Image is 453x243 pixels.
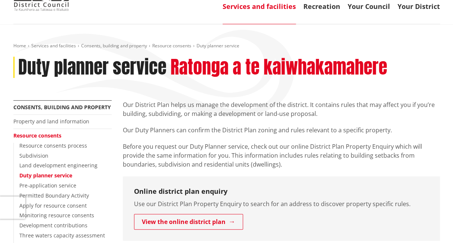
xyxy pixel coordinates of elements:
a: Monitoring resource consents [19,212,94,219]
a: Duty planner service [19,172,72,179]
h1: Duty planner service [18,57,166,78]
a: View the online district plan [134,214,243,230]
p: Use our District Plan Property Enquiry to search for an address to discover property specific rules. [134,199,429,208]
h3: Online district plan enquiry [134,187,429,196]
a: Your Council [348,2,390,11]
a: Recreation [303,2,340,11]
a: Development contributions [19,222,87,229]
a: Services and facilities [31,42,76,49]
a: Permitted Boundary Activity [19,192,89,199]
a: Home [13,42,26,49]
a: Three waters capacity assessment [19,232,105,239]
a: Apply for resource consent [19,202,87,209]
a: Consents, building and property [13,104,111,111]
a: Resource consents [152,42,191,49]
a: Services and facilities [223,2,296,11]
a: Land development engineering [19,162,98,169]
a: Your District [398,2,440,11]
a: Resource consents process [19,142,87,149]
iframe: Messenger Launcher [419,212,446,239]
nav: breadcrumb [13,43,440,49]
a: Property and land information [13,118,89,125]
span: Duty planner service [197,42,239,49]
p: Our Duty Planners can confirm the District Plan zoning and rules relevant to a specific property. [123,126,440,135]
h2: Ratonga a te kaiwhakamahere [170,57,387,78]
p: Before you request our Duty Planner service, check out our online District Plan Property Enquiry ... [123,142,440,169]
a: Subdivision [19,152,48,159]
a: Consents, building and property [81,42,147,49]
a: Pre-application service [19,182,76,189]
p: Our District Plan helps us manage the development of the district. It contains rules that may aff... [123,100,440,118]
a: Resource consents [13,132,61,139]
